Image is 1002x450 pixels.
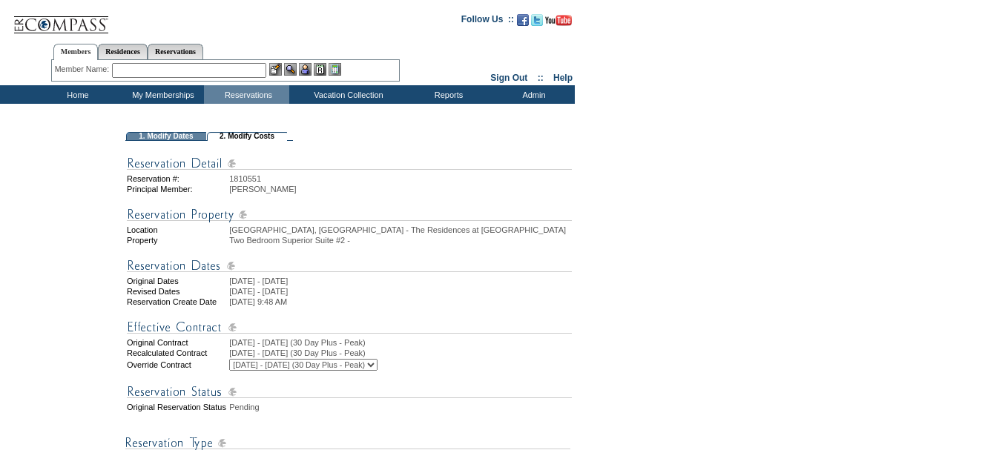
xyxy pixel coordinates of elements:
div: Member Name: [55,63,112,76]
td: Original Contract [127,338,228,347]
img: Impersonate [299,63,312,76]
img: Reservations [314,63,326,76]
a: Subscribe to our YouTube Channel [545,19,572,27]
img: Reservation Property [127,205,572,224]
td: Property [127,236,228,245]
td: 1. Modify Dates [126,132,206,141]
td: [DATE] - [DATE] (30 Day Plus - Peak) [229,338,572,347]
td: Home [33,85,119,104]
a: Help [553,73,573,83]
td: [DATE] - [DATE] (30 Day Plus - Peak) [229,348,572,357]
img: Reservation Status [127,383,572,401]
td: Override Contract [127,359,228,371]
img: Follow us on Twitter [531,14,543,26]
td: Recalculated Contract [127,348,228,357]
td: Original Reservation Status [127,403,228,411]
img: View [284,63,297,76]
td: [DATE] - [DATE] [229,287,572,296]
td: Reservation Create Date [127,297,228,306]
img: Effective Contract [127,318,572,337]
img: Become our fan on Facebook [517,14,529,26]
td: My Memberships [119,85,204,104]
td: Location [127,225,228,234]
td: [PERSON_NAME] [229,185,572,193]
td: Vacation Collection [289,85,404,104]
a: Reservations [148,44,203,59]
td: Reports [404,85,490,104]
a: Follow us on Twitter [531,19,543,27]
img: Reservation Detail [127,154,572,173]
img: b_edit.gif [269,63,282,76]
td: Admin [490,85,575,104]
td: [DATE] - [DATE] [229,277,572,285]
a: Members [53,44,99,60]
td: Original Dates [127,277,228,285]
td: Reservation #: [127,174,228,183]
a: Become our fan on Facebook [517,19,529,27]
img: Compass Home [13,4,109,34]
td: [DATE] 9:48 AM [229,297,572,306]
td: Revised Dates [127,287,228,296]
img: Subscribe to our YouTube Channel [545,15,572,26]
img: b_calculator.gif [329,63,341,76]
td: 1810551 [229,174,572,183]
a: Residences [98,44,148,59]
img: Reservation Dates [127,257,572,275]
td: Pending [229,403,572,411]
span: :: [538,73,544,83]
td: 2. Modify Costs [207,132,287,141]
td: Principal Member: [127,185,228,193]
td: [GEOGRAPHIC_DATA], [GEOGRAPHIC_DATA] - The Residences at [GEOGRAPHIC_DATA] [229,225,572,234]
td: Follow Us :: [461,13,514,30]
td: Two Bedroom Superior Suite #2 - [229,236,572,245]
td: Reservations [204,85,289,104]
a: Sign Out [490,73,527,83]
